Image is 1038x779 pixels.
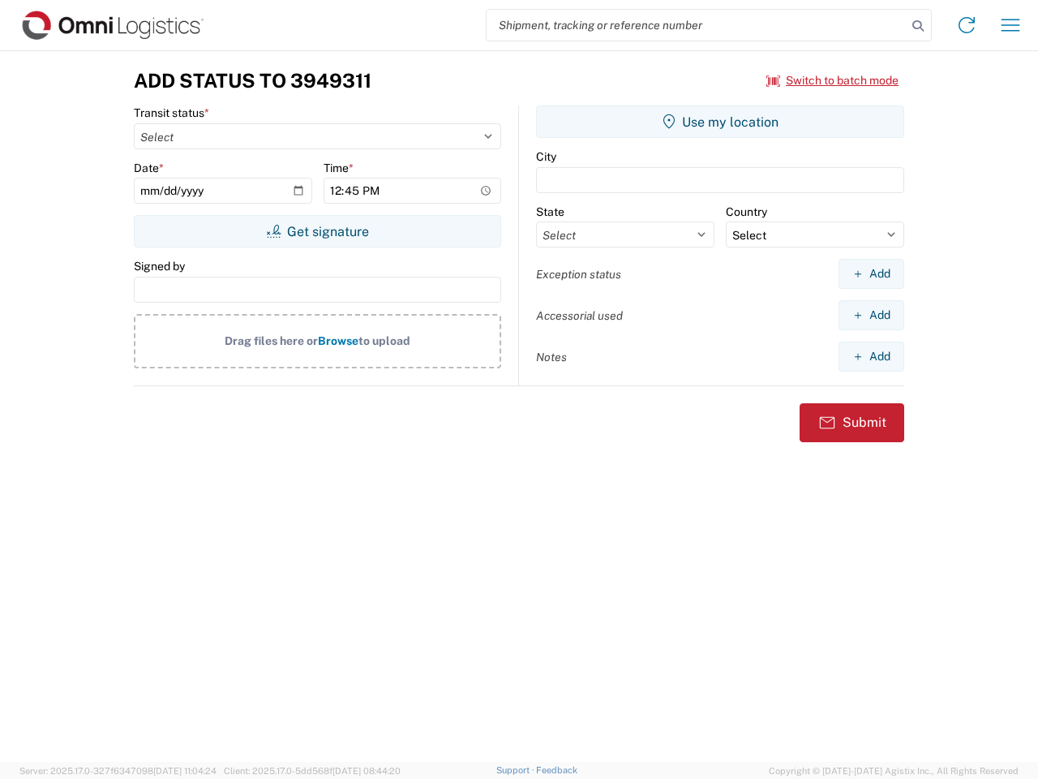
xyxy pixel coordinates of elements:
[769,764,1019,778] span: Copyright © [DATE]-[DATE] Agistix Inc., All Rights Reserved
[318,334,358,347] span: Browse
[839,342,904,372] button: Add
[19,766,217,776] span: Server: 2025.17.0-327f6347098
[134,259,185,273] label: Signed by
[800,403,904,442] button: Submit
[324,161,354,175] label: Time
[839,259,904,289] button: Add
[839,300,904,330] button: Add
[332,766,401,776] span: [DATE] 08:44:20
[536,105,904,138] button: Use my location
[225,334,318,347] span: Drag files here or
[536,204,564,219] label: State
[726,204,767,219] label: Country
[766,67,899,94] button: Switch to batch mode
[134,215,501,247] button: Get signature
[536,308,623,323] label: Accessorial used
[536,267,621,282] label: Exception status
[153,766,217,776] span: [DATE] 11:04:24
[358,334,410,347] span: to upload
[224,766,401,776] span: Client: 2025.17.0-5dd568f
[496,765,537,775] a: Support
[487,10,907,41] input: Shipment, tracking or reference number
[134,161,164,175] label: Date
[536,765,577,775] a: Feedback
[536,350,567,364] label: Notes
[536,149,556,164] label: City
[134,69,371,93] h3: Add Status to 3949311
[134,105,209,120] label: Transit status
